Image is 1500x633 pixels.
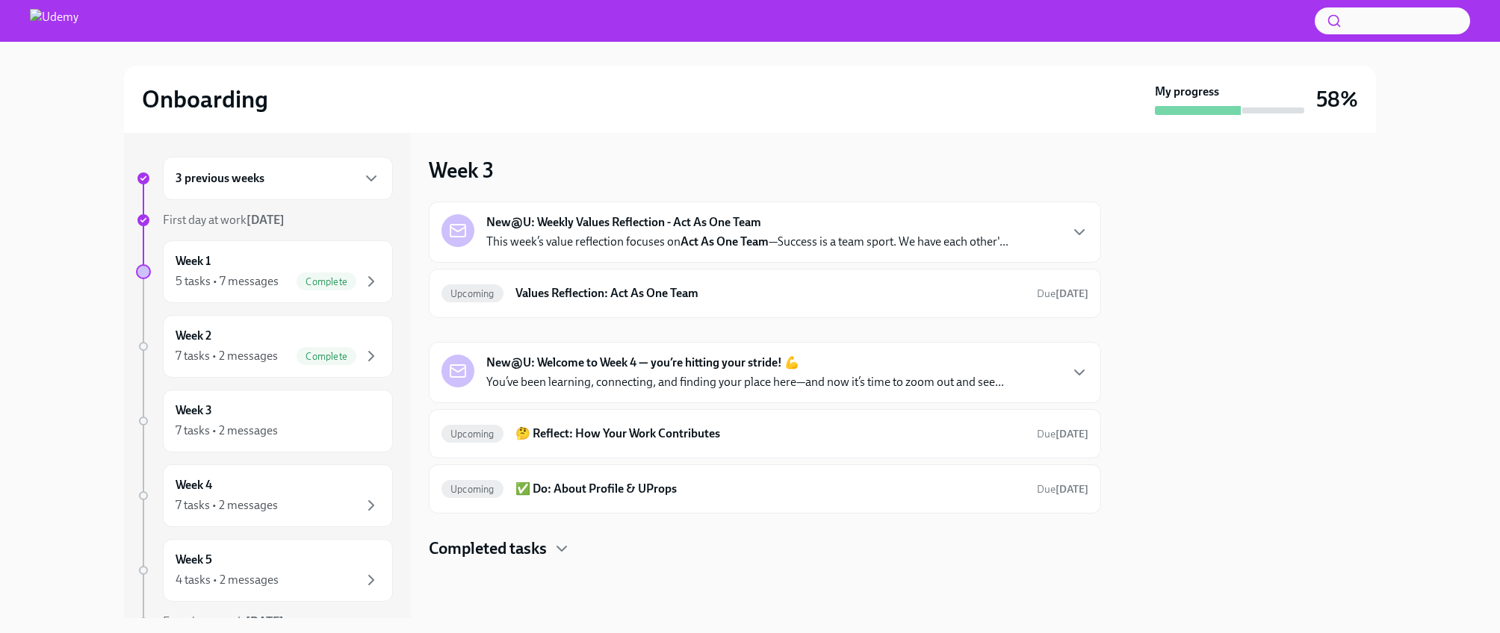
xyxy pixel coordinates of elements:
[142,84,268,114] h2: Onboarding
[1155,84,1219,100] strong: My progress
[136,539,393,602] a: Week 54 tasks • 2 messages
[1037,483,1088,496] span: Due
[176,572,279,588] div: 4 tasks • 2 messages
[515,285,1025,302] h6: Values Reflection: Act As One Team
[163,213,285,227] span: First day at work
[297,351,356,362] span: Complete
[681,234,769,249] strong: Act As One Team
[136,240,393,303] a: Week 15 tasks • 7 messagesComplete
[176,348,278,364] div: 7 tasks • 2 messages
[486,214,761,231] strong: New@U: Weekly Values Reflection - Act As One Team
[176,422,278,439] div: 7 tasks • 2 messages
[176,477,212,493] h6: Week 4
[515,425,1025,442] h6: 🤔 Reflect: How Your Work Contributes
[136,212,393,228] a: First day at work[DATE]
[429,537,547,560] h4: Completed tasks
[441,484,503,495] span: Upcoming
[429,157,494,184] h3: Week 3
[176,170,264,187] h6: 3 previous weeks
[441,428,503,440] span: Upcoming
[486,374,1004,390] p: You’ve been learning, connecting, and finding your place here—and now it’s time to zoom out and s...
[441,477,1088,501] a: Upcoming✅ Do: About Profile & UPropsDue[DATE]
[176,402,212,419] h6: Week 3
[429,537,1101,560] div: Completed tasks
[176,253,211,269] h6: Week 1
[163,614,284,629] span: Experience ends
[30,9,78,33] img: Udemy
[441,422,1088,446] a: Upcoming🤔 Reflect: How Your Work ContributesDue[DATE]
[176,328,211,344] h6: Week 2
[136,464,393,527] a: Week 47 tasks • 2 messages
[1037,482,1088,496] span: October 4th, 2025 09:00
[176,273,279,290] div: 5 tasks • 7 messages
[1056,483,1088,496] strong: [DATE]
[247,213,285,227] strong: [DATE]
[176,552,212,568] h6: Week 5
[515,481,1025,497] h6: ✅ Do: About Profile & UProps
[176,497,278,514] div: 7 tasks • 2 messages
[486,355,799,371] strong: New@U: Welcome to Week 4 — you’re hitting your stride! 💪
[441,281,1088,305] a: UpcomingValues Reflection: Act As One TeamDue[DATE]
[1037,428,1088,440] span: Due
[136,315,393,378] a: Week 27 tasks • 2 messagesComplete
[246,614,284,629] strong: [DATE]
[136,390,393,452] a: Week 37 tasks • 2 messages
[1037,287,1088,301] span: September 29th, 2025 09:00
[1037,287,1088,300] span: Due
[1056,287,1088,300] strong: [DATE]
[297,276,356,287] span: Complete
[441,288,503,299] span: Upcoming
[1037,427,1088,441] span: October 4th, 2025 09:00
[486,234,1008,250] p: This week’s value reflection focuses on —Success is a team sport. We have each other'...
[1316,86,1358,113] h3: 58%
[163,157,393,200] div: 3 previous weeks
[1056,428,1088,440] strong: [DATE]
